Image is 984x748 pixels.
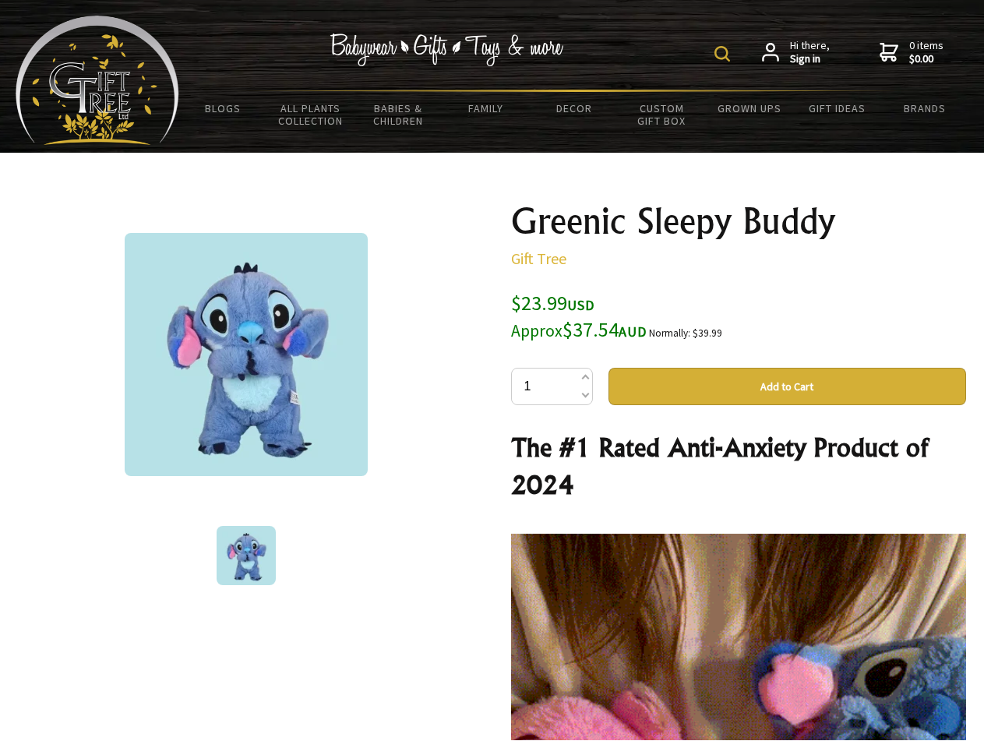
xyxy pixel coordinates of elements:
[790,52,830,66] strong: Sign in
[511,432,928,500] strong: The #1 Rated Anti-Anxiety Product of 2024
[330,34,564,66] img: Babywear - Gifts - Toys & more
[793,92,881,125] a: Gift Ideas
[217,526,276,585] img: Greenic Sleepy Buddy
[567,296,594,314] span: USD
[608,368,966,405] button: Add to Cart
[16,16,179,145] img: Babyware - Gifts - Toys and more...
[530,92,618,125] a: Decor
[267,92,355,137] a: All Plants Collection
[881,92,969,125] a: Brands
[649,326,722,340] small: Normally: $39.99
[179,92,267,125] a: BLOGS
[880,39,943,66] a: 0 items$0.00
[125,233,368,476] img: Greenic Sleepy Buddy
[354,92,443,137] a: Babies & Children
[511,320,563,341] small: Approx
[618,92,706,137] a: Custom Gift Box
[511,249,566,268] a: Gift Tree
[790,39,830,66] span: Hi there,
[762,39,830,66] a: Hi there,Sign in
[909,38,943,66] span: 0 items
[511,290,647,342] span: $23.99 $37.54
[511,203,966,240] h1: Greenic Sleepy Buddy
[714,46,730,62] img: product search
[909,52,943,66] strong: $0.00
[443,92,531,125] a: Family
[705,92,793,125] a: Grown Ups
[619,323,647,340] span: AUD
